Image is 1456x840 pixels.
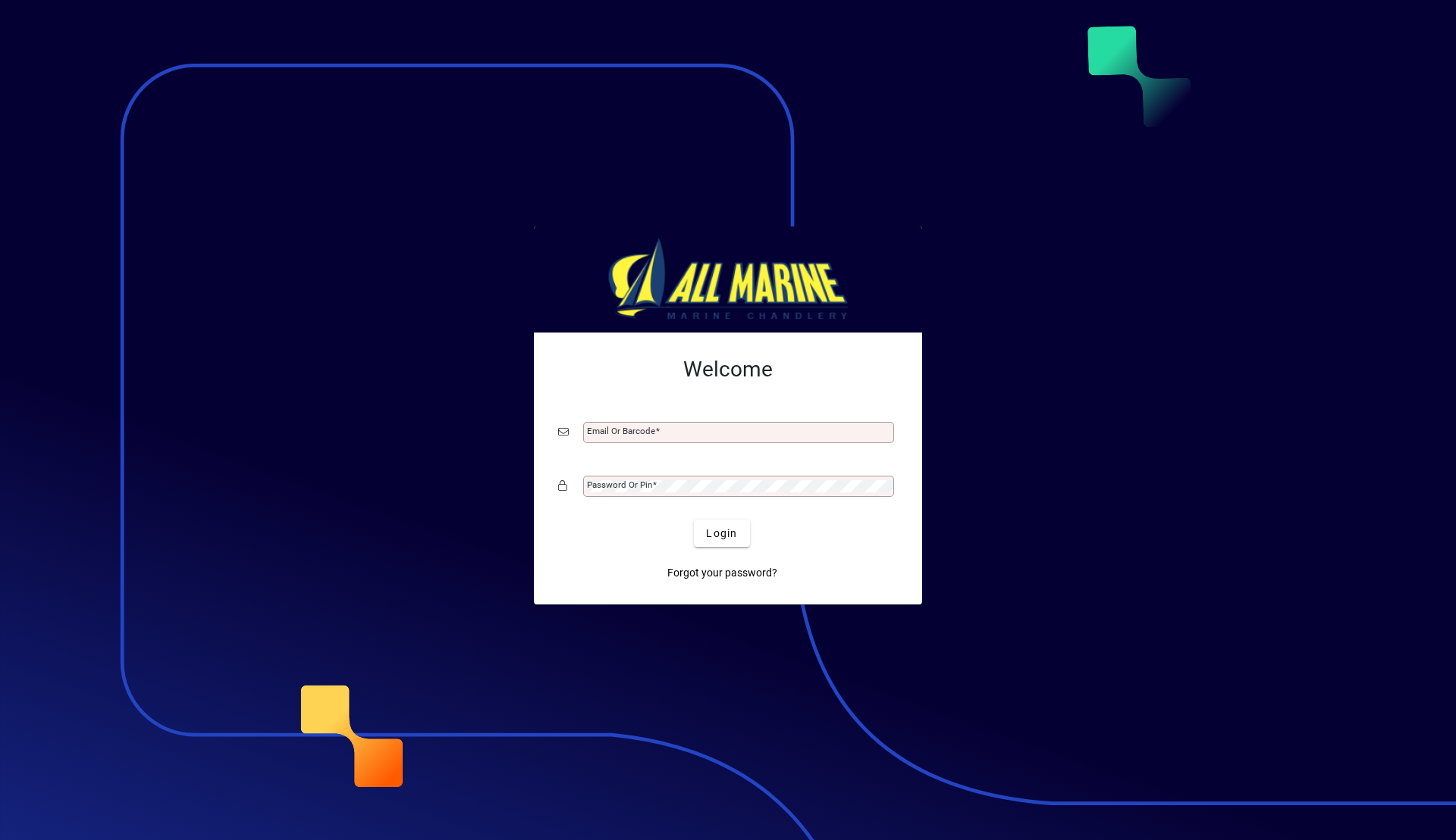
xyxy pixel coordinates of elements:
[667,565,777,581] span: Forgot your password?
[587,426,655,436] mat-label: Email or Barcode
[661,559,783,586] a: Forgot your password?
[558,357,898,383] h2: Welcome
[587,479,652,490] mat-label: Password or Pin
[706,526,737,542] span: Login
[694,520,749,547] button: Login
